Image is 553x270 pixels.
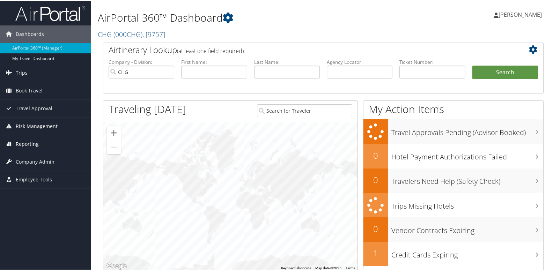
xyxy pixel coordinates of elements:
[391,246,543,259] h3: Credit Cards Expiring
[363,119,543,143] a: Travel Approvals Pending (Advisor Booked)
[15,5,85,21] img: airportal-logo.png
[346,265,355,269] a: Terms (opens in new tab)
[177,46,244,54] span: (at least one field required)
[499,10,542,18] span: [PERSON_NAME]
[98,10,398,24] h1: AirPortal 360™ Dashboard
[254,58,320,65] label: Last Name:
[363,101,543,116] h1: My Action Items
[107,125,121,139] button: Zoom in
[16,170,52,188] span: Employee Tools
[399,58,465,65] label: Ticket Number:
[16,99,52,117] span: Travel Approval
[363,149,388,161] h2: 0
[315,265,341,269] span: Map data ©2025
[16,135,39,152] span: Reporting
[363,173,388,185] h2: 0
[391,172,543,186] h3: Travelers Need Help (Safety Check)
[363,143,543,168] a: 0Hotel Payment Authorizations Failed
[109,43,501,55] h2: Airtinerary Lookup
[391,148,543,161] h3: Hotel Payment Authorizations Failed
[363,241,543,265] a: 1Credit Cards Expiring
[363,168,543,192] a: 0Travelers Need Help (Safety Check)
[16,152,54,170] span: Company Admin
[98,29,165,38] a: CHG
[391,197,543,210] h3: Trips Missing Hotels
[363,247,388,258] h2: 1
[109,58,174,65] label: Company - Division:
[363,192,543,217] a: Trips Missing Hotels
[109,101,186,116] h1: Traveling [DATE]
[472,65,538,79] button: Search
[281,265,311,270] button: Keyboard shortcuts
[391,123,543,137] h3: Travel Approvals Pending (Advisor Booked)
[16,81,43,99] span: Book Travel
[257,104,352,117] input: Search for Traveler
[105,261,128,270] img: Google
[327,58,392,65] label: Agency Locator:
[113,29,142,38] span: ( 000CHG )
[142,29,165,38] span: , [ 9757 ]
[105,261,128,270] a: Open this area in Google Maps (opens a new window)
[494,3,549,24] a: [PERSON_NAME]
[16,25,44,42] span: Dashboards
[181,58,247,65] label: First Name:
[16,117,58,134] span: Risk Management
[391,222,543,235] h3: Vendor Contracts Expiring
[363,222,388,234] h2: 0
[107,140,121,153] button: Zoom out
[363,217,543,241] a: 0Vendor Contracts Expiring
[16,63,28,81] span: Trips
